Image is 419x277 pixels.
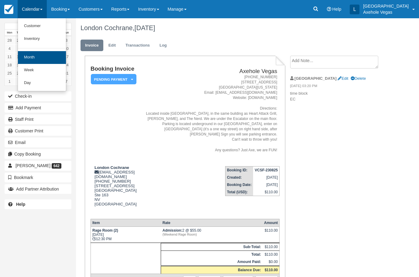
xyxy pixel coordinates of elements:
[14,69,24,77] a: 26
[5,36,14,44] a: 28
[81,24,386,32] h1: London Cochrane,
[62,44,71,53] a: 10
[62,53,71,61] a: 17
[161,219,263,227] th: Rate
[104,40,120,51] a: Edit
[225,188,253,196] th: Total (USD):
[91,219,161,227] th: Item
[18,77,66,89] a: Day
[161,266,263,274] th: Balance Due:
[5,44,14,53] a: 4
[351,76,366,81] a: Delete
[163,233,261,236] em: (Weekend Rage Room)
[263,243,280,251] td: $110.00
[327,7,331,11] i: Help
[91,227,161,243] td: [DATE] 12:30 PM
[5,173,71,182] button: Bookmark
[5,199,71,209] a: Help
[264,228,278,237] div: $110.00
[135,24,155,32] span: [DATE]
[16,202,25,207] b: Help
[62,69,71,77] a: 31
[62,30,71,36] th: Sun
[350,5,359,14] div: L
[14,36,24,44] a: 29
[91,165,143,214] div: [EMAIL_ADDRESS][DOMAIN_NAME] [PHONE_NUMBER] [STREET_ADDRESS] [GEOGRAPHIC_DATA] Ste 163 NV [GEOGRA...
[155,40,171,51] a: Log
[5,91,71,101] button: Check-in
[81,40,103,51] a: Invoice
[5,103,71,113] button: Add Payment
[225,181,253,188] th: Booking Date:
[146,68,277,75] h2: Axehole Vegas
[161,251,263,258] th: Total:
[253,174,280,181] td: [DATE]
[225,166,253,174] th: Booking ID:
[263,219,280,227] th: Amount
[5,114,71,124] a: Staff Print
[253,181,280,188] td: [DATE]
[253,188,280,196] td: $110.00
[146,75,277,153] address: [PHONE_NUMBER] [STREET_ADDRESS] [GEOGRAPHIC_DATA][US_STATE] Email: [EMAIL_ADDRESS][DOMAIN_NAME] W...
[18,20,66,33] a: Customer
[255,168,278,172] strong: VCSF-230825
[62,77,71,86] a: 7
[294,76,336,81] strong: [GEOGRAPHIC_DATA]
[14,61,24,69] a: 19
[290,91,386,102] p: time block EC
[5,126,71,136] a: Customer Print
[14,30,24,36] th: Tue
[161,258,263,266] th: Amount Paid:
[163,228,182,233] strong: Admission
[4,5,13,14] img: checkfront-main-nav-mini-logo.png
[91,74,136,85] em: Pending Payment
[62,36,71,44] a: 3
[121,40,154,51] a: Transactions
[338,76,348,81] a: Edit
[363,9,409,15] p: Axehole Vegas
[263,251,280,258] td: $110.00
[18,33,66,45] a: Inventory
[94,165,129,170] strong: London Cochrane
[5,30,14,36] th: Mon
[5,69,14,77] a: 25
[363,3,409,9] p: [GEOGRAPHIC_DATA]
[62,61,71,69] a: 24
[91,74,134,85] a: Pending Payment
[265,268,278,272] strong: $110.00
[290,83,386,90] em: [DATE] 03:20 PM
[15,163,50,168] span: [PERSON_NAME]
[92,228,118,233] strong: Rage Room (2)
[18,64,66,77] a: Week
[5,149,71,159] button: Copy Booking
[14,77,24,86] a: 2
[18,51,66,64] a: Month
[5,161,71,170] a: [PERSON_NAME] 642
[5,53,14,61] a: 11
[263,258,280,266] td: $0.00
[5,184,71,194] button: Add Partner Attribution
[332,7,342,12] span: Help
[5,61,14,69] a: 18
[91,66,143,72] h1: Booking Invoice
[5,77,14,86] a: 1
[18,18,66,91] ul: Calendar
[161,243,263,251] th: Sub-Total:
[161,227,263,243] td: 2 @ $55.00
[14,53,24,61] a: 12
[225,174,253,181] th: Created:
[52,163,61,169] span: 642
[14,44,24,53] a: 5
[5,138,71,147] button: Email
